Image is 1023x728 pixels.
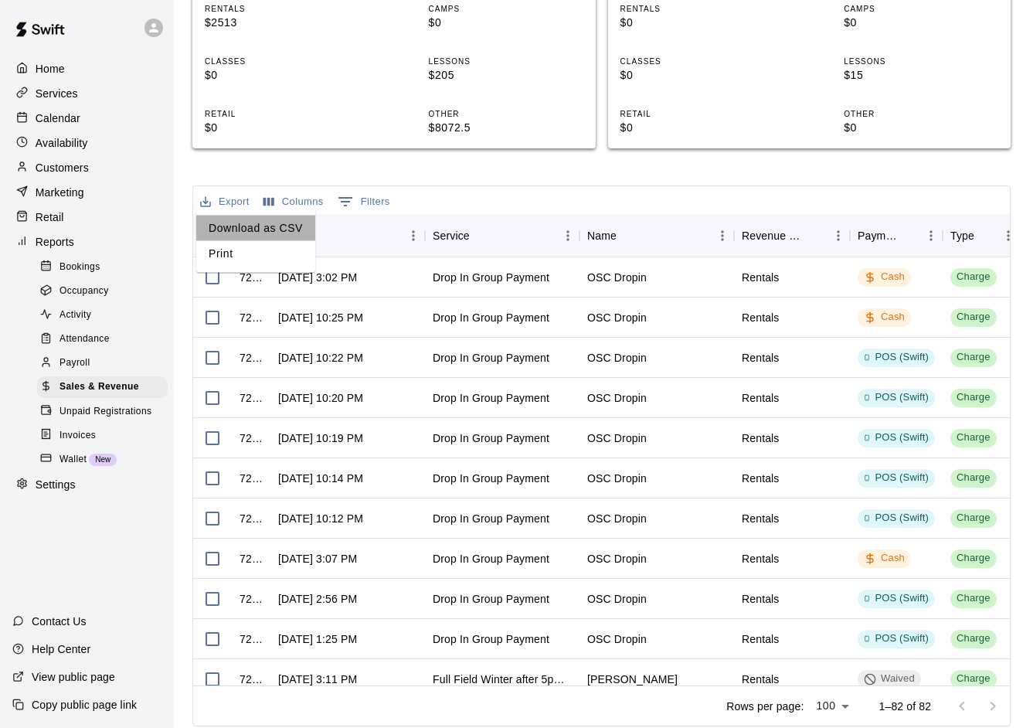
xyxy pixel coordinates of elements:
p: CLASSES [620,56,775,67]
div: Drop In Group Payment [433,591,549,607]
div: Charge [957,390,991,405]
p: View public page [32,669,115,685]
div: POS (Swift) [864,390,929,405]
a: Payroll [37,352,174,376]
div: Cash [864,310,905,325]
p: LESSONS [844,56,998,67]
a: Activity [37,304,174,328]
div: Charge [957,631,991,646]
div: Charge [957,270,991,284]
span: Activity [59,308,91,323]
div: Drop In Group Payment [433,551,549,566]
div: OSC Dropin [587,471,647,486]
div: Full Field Winter after 5pm or weekends SNFC or WA [433,672,572,687]
div: OSC Dropin [587,310,647,325]
div: OSC Dropin [587,631,647,647]
div: Charge [957,430,991,445]
div: Rentals [742,350,780,366]
div: POS (Swift) [864,631,929,646]
p: CLASSES [205,56,359,67]
div: 726825 [240,591,263,607]
div: Rentals [742,672,780,687]
a: Attendance [37,328,174,352]
div: 722808 [240,672,263,687]
div: Cash [864,551,905,566]
div: POS (Swift) [864,430,929,445]
div: OSC Dropin [587,551,647,566]
div: WalletNew [37,449,168,471]
div: Charge [957,471,991,485]
div: Drop In Group Payment [433,390,549,406]
div: Sales & Revenue [37,376,168,398]
p: Availability [36,135,88,151]
div: Charge [957,350,991,365]
button: Sort [470,225,491,247]
span: Attendance [59,332,110,347]
div: Type [943,214,1020,257]
div: Jul 31, 2025 at 3:02 PM [278,270,357,285]
div: Payment Method [850,214,943,257]
ul: Export [196,209,315,273]
div: Invoices [37,425,168,447]
div: Service [433,214,470,257]
div: POS (Swift) [864,350,929,365]
div: Cash [864,270,905,284]
p: $0 [844,15,998,31]
button: Sort [974,225,996,247]
div: Jul 30, 2025 at 10:19 PM [278,430,363,446]
p: Reports [36,234,74,250]
div: Charge [957,511,991,526]
p: RETAIL [620,108,775,120]
div: Jul 30, 2025 at 10:25 PM [278,310,363,325]
a: Sales & Revenue [37,376,174,400]
p: Calendar [36,111,80,126]
p: Settings [36,477,76,492]
p: $0 [620,67,775,83]
div: POS (Swift) [864,471,929,485]
p: $8072.5 [429,120,583,136]
span: Unpaid Registrations [59,404,151,420]
p: Customers [36,160,89,175]
span: Sales & Revenue [59,379,139,395]
a: WalletNew [37,447,174,471]
a: Invoices [37,424,174,447]
button: Export [196,190,253,214]
div: Jul 30, 2025 at 1:25 PM [278,631,357,647]
a: Customers [12,156,161,179]
p: $2513 [205,15,359,31]
a: Occupancy [37,279,174,303]
div: Charge [957,672,991,686]
div: 727713 [240,350,263,366]
button: Sort [898,225,919,247]
div: Attendance [37,328,168,350]
div: Services [12,82,161,105]
a: Marketing [12,181,161,204]
div: Settings [12,474,161,497]
div: 727715 [240,310,263,325]
div: Home [12,57,161,80]
div: 727698 [240,511,263,526]
button: Menu [556,224,579,247]
div: Drop In Group Payment [433,511,549,526]
button: Sort [617,225,638,247]
div: Rentals [742,631,780,647]
div: Revenue Category [742,214,805,257]
div: Drop In Group Payment [433,631,549,647]
p: 1–82 of 82 [879,699,932,714]
p: RETAIL [205,108,359,120]
p: CAMPS [429,3,583,15]
p: Retail [36,209,64,225]
div: 100 [810,695,854,717]
div: Service [425,214,579,257]
div: Jul 30, 2025 at 10:12 PM [278,511,363,526]
div: Drop In Group Payment [433,310,549,325]
div: Retail [12,206,161,229]
button: Menu [827,224,850,247]
div: Rentals [742,551,780,566]
a: Availability [12,131,161,155]
div: Charge [957,591,991,606]
div: 726672 [240,631,263,647]
button: Menu [997,224,1020,247]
